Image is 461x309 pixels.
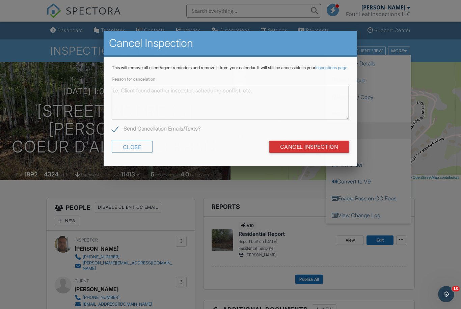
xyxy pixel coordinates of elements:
span: 10 [452,286,460,291]
h2: Cancel Inspection [109,36,352,50]
label: Send Cancellation Emails/Texts? [112,125,200,134]
p: This will remove all client/agent reminders and remove it from your calendar. It will still be ac... [112,65,349,71]
div: Close [112,140,152,152]
iframe: Intercom live chat [438,286,454,302]
input: Cancel Inspection [269,140,349,152]
label: Reason for cancelation [112,77,155,82]
a: Inspections page [315,65,347,70]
